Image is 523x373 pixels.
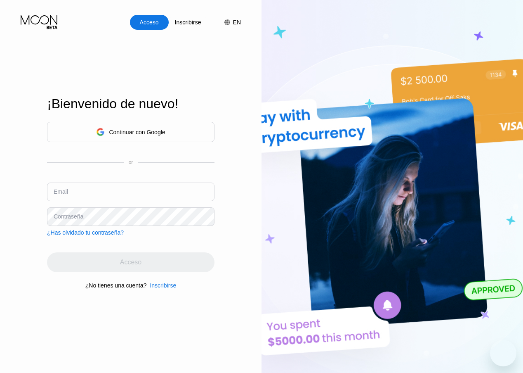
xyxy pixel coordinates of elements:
div: or [129,159,133,165]
div: Inscribirse [146,282,176,289]
div: Inscribirse [150,282,176,289]
iframe: Botón para iniciar la ventana de mensajería [490,340,516,366]
div: ¡Bienvenido de nuevo! [47,96,214,112]
div: Inscribirse [174,18,202,26]
div: ¿No tienes una cuenta? [85,282,147,289]
div: EN [216,15,241,30]
div: Contraseña [54,213,83,220]
div: Continuar con Google [109,129,165,135]
div: Acceso [139,18,160,26]
div: Continuar con Google [47,122,214,142]
div: ¿Has olvidado tu contraseña? [47,229,124,236]
div: Inscribirse [169,15,207,30]
div: Email [54,188,68,195]
div: EN [233,19,241,26]
div: Acceso [130,15,169,30]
